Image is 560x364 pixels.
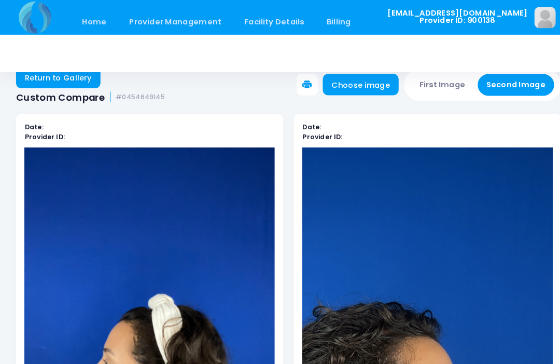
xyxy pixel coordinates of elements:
[69,9,114,34] a: Home
[16,89,102,100] span: Custom Compare
[399,72,460,93] button: First Image
[115,9,225,34] a: Provider Management
[307,9,351,34] a: Billing
[313,72,387,92] a: Choose image
[293,128,332,137] b: Provider ID:
[376,9,512,24] span: [EMAIL_ADDRESS][DOMAIN_NAME] Provider ID: 900138
[113,90,160,98] small: #0454649145
[293,119,312,128] b: Date:
[227,9,305,34] a: Facility Details
[519,7,539,28] img: image
[16,65,97,86] a: Return to Gallery
[24,119,42,128] b: Date:
[464,72,538,93] button: Second Image
[24,128,63,137] b: Provider ID:
[352,9,392,34] a: Staff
